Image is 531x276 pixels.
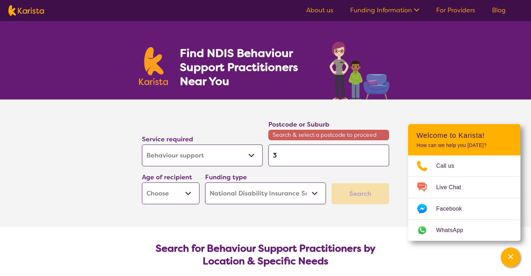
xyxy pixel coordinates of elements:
p: How can we help you [DATE]? [417,142,512,148]
ul: Choose channel [408,155,520,241]
img: Karista logo [8,5,44,16]
span: WhatsApp [436,225,472,236]
button: Channel Menu [501,248,520,267]
label: Service required [142,135,193,143]
a: Funding Information [350,6,419,14]
label: Funding type [205,173,247,181]
span: Search & select a postcode to proceed [268,130,389,140]
label: Age of recipient [142,173,192,181]
h2: Search for Behaviour Support Practitioners by Location & Specific Needs [147,242,383,268]
span: Call us [436,161,463,171]
span: Live Chat [436,182,470,193]
h2: Welcome to Karista! [417,131,512,140]
div: Channel Menu [408,124,520,241]
h1: Find NDIS Behaviour Support Practitioners Near You [180,46,316,88]
label: Postcode or Suburb [268,120,329,129]
input: Type [268,145,389,166]
img: Karista logo [139,47,168,85]
a: Web link opens in a new tab. [408,220,520,241]
a: Blog [492,6,506,14]
a: About us [306,6,333,14]
img: behaviour-support [328,38,392,100]
span: Facebook [436,204,470,214]
a: For Providers [436,6,475,14]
